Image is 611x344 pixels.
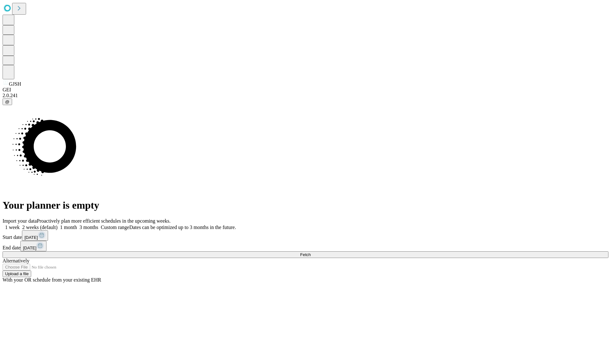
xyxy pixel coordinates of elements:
span: 2 weeks (default) [22,225,58,230]
span: 1 month [60,225,77,230]
div: 2.0.241 [3,93,608,98]
span: GJSH [9,81,21,87]
button: @ [3,98,12,105]
span: 3 months [80,225,98,230]
span: 1 week [5,225,20,230]
h1: Your planner is empty [3,199,608,211]
span: Alternatively [3,258,29,263]
span: [DATE] [23,246,36,250]
span: Proactively plan more efficient schedules in the upcoming weeks. [37,218,171,224]
span: Fetch [300,252,311,257]
span: With your OR schedule from your existing EHR [3,277,101,283]
button: [DATE] [22,230,48,241]
div: End date [3,241,608,251]
button: [DATE] [20,241,46,251]
span: Custom range [101,225,129,230]
button: Fetch [3,251,608,258]
span: Dates can be optimized up to 3 months in the future. [129,225,236,230]
span: [DATE] [25,235,38,240]
div: Start date [3,230,608,241]
button: Upload a file [3,270,31,277]
div: GEI [3,87,608,93]
span: Import your data [3,218,37,224]
span: @ [5,99,10,104]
